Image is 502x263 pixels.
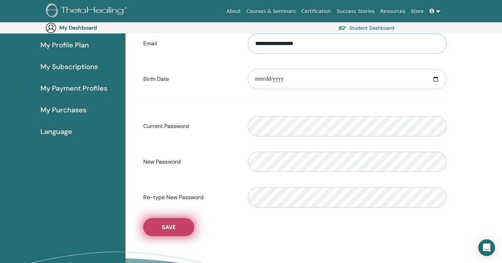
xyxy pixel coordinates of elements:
img: logo.png [46,3,129,19]
div: Open Intercom Messenger [478,239,495,256]
a: Store [408,5,427,18]
span: Save [162,224,176,231]
label: Email [138,37,243,50]
label: Birth Date [138,73,243,86]
span: My Subscriptions [40,61,98,72]
h3: My Dashboard [59,24,129,31]
label: Current Password [138,120,243,133]
a: Student Dashboard [338,23,394,33]
a: Resources [378,5,408,18]
a: Courses & Seminars [244,5,299,18]
img: graduation-cap.svg [338,25,347,31]
button: Save [143,218,194,236]
span: My Purchases [40,105,86,115]
label: New Password [138,155,243,168]
a: Success Stories [334,5,378,18]
a: Certification [298,5,334,18]
a: About [223,5,243,18]
img: generic-user-icon.jpg [45,22,56,33]
label: Re-type New Password [138,191,243,204]
span: Language [40,126,72,137]
span: My Payment Profiles [40,83,107,93]
span: My Profile Plan [40,40,89,50]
